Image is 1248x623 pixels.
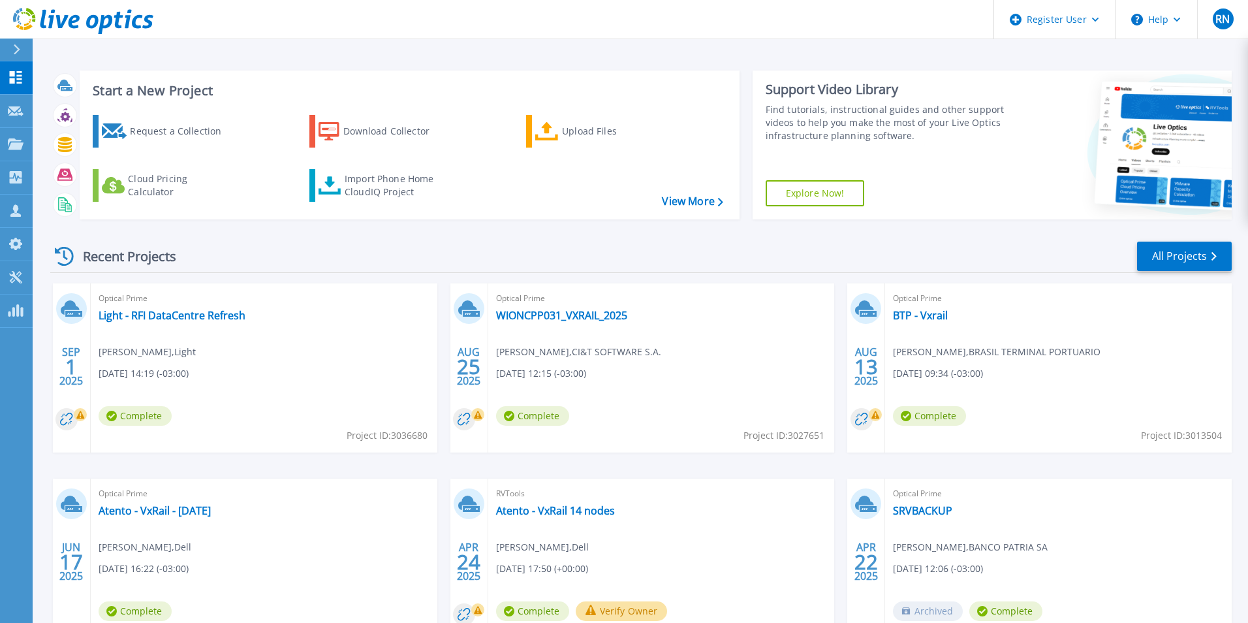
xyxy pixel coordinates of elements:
[854,361,878,372] span: 13
[893,601,963,621] span: Archived
[854,556,878,567] span: 22
[562,118,666,144] div: Upload Files
[496,562,588,576] span: [DATE] 17:50 (+00:00)
[576,601,668,621] button: Verify Owner
[893,291,1224,306] span: Optical Prime
[496,291,827,306] span: Optical Prime
[457,361,480,372] span: 25
[93,169,238,202] a: Cloud Pricing Calculator
[99,540,191,554] span: [PERSON_NAME] , Dell
[766,81,1010,98] div: Support Video Library
[93,115,238,148] a: Request a Collection
[496,406,569,426] span: Complete
[766,180,865,206] a: Explore Now!
[1215,14,1230,24] span: RN
[50,240,194,272] div: Recent Projects
[345,172,446,199] div: Import Phone Home CloudIQ Project
[496,504,615,517] a: Atento - VxRail 14 nodes
[59,343,84,391] div: SEP 2025
[343,118,448,144] div: Download Collector
[99,345,196,359] span: [PERSON_NAME] , Light
[59,556,83,567] span: 17
[743,428,824,443] span: Project ID: 3027651
[1137,242,1232,271] a: All Projects
[99,291,429,306] span: Optical Prime
[496,345,661,359] span: [PERSON_NAME] , CI&T SOFTWARE S.A.
[662,195,723,208] a: View More
[130,118,234,144] div: Request a Collection
[99,504,211,517] a: Atento - VxRail - [DATE]
[854,538,879,586] div: APR 2025
[99,562,189,576] span: [DATE] 16:22 (-03:00)
[93,84,723,98] h3: Start a New Project
[59,538,84,586] div: JUN 2025
[893,562,983,576] span: [DATE] 12:06 (-03:00)
[893,366,983,381] span: [DATE] 09:34 (-03:00)
[526,115,672,148] a: Upload Files
[496,309,627,322] a: WIONCPP031_VXRAIL_2025
[457,556,480,567] span: 24
[99,406,172,426] span: Complete
[347,428,428,443] span: Project ID: 3036680
[128,172,232,199] div: Cloud Pricing Calculator
[99,366,189,381] span: [DATE] 14:19 (-03:00)
[496,540,589,554] span: [PERSON_NAME] , Dell
[1141,428,1222,443] span: Project ID: 3013504
[309,115,455,148] a: Download Collector
[456,538,481,586] div: APR 2025
[496,366,586,381] span: [DATE] 12:15 (-03:00)
[893,345,1100,359] span: [PERSON_NAME] , BRASIL TERMINAL PORTUARIO
[893,504,952,517] a: SRVBACKUP
[496,487,827,501] span: RVTools
[496,601,569,621] span: Complete
[969,601,1042,621] span: Complete
[65,361,77,372] span: 1
[456,343,481,391] div: AUG 2025
[99,487,429,501] span: Optical Prime
[893,540,1048,554] span: [PERSON_NAME] , BANCO PATRIA SA
[893,309,948,322] a: BTP - Vxrail
[99,309,245,322] a: Light - RFI DataCentre Refresh
[99,601,172,621] span: Complete
[854,343,879,391] div: AUG 2025
[893,406,966,426] span: Complete
[893,487,1224,501] span: Optical Prime
[766,103,1010,142] div: Find tutorials, instructional guides and other support videos to help you make the most of your L...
